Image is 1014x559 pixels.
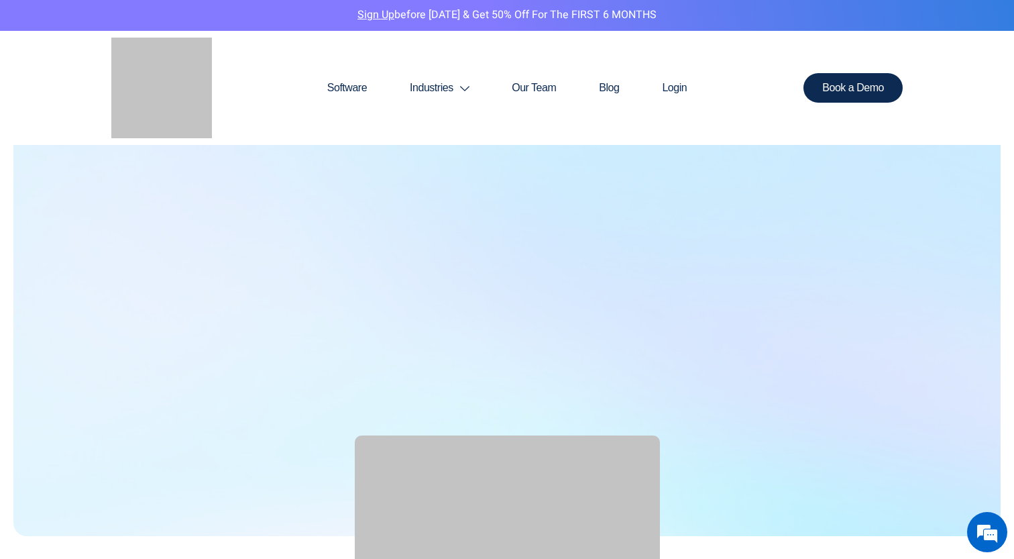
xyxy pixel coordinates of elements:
a: Industries [388,56,490,120]
a: Software [306,56,388,120]
p: before [DATE] & Get 50% Off for the FIRST 6 MONTHS [10,7,1004,24]
span: Book a Demo [822,83,884,93]
a: Book a Demo [803,73,903,103]
a: Sign Up [357,7,394,23]
a: Our Team [490,56,577,120]
a: Login [640,56,708,120]
a: Blog [577,56,640,120]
